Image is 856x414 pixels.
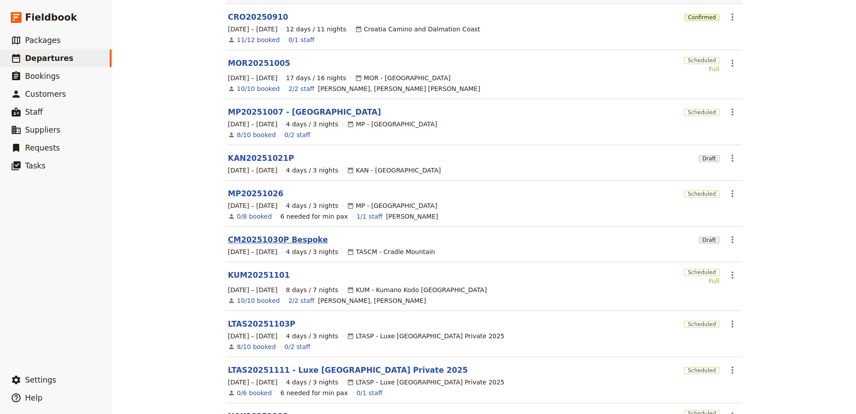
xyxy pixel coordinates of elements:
span: Packages [25,36,60,45]
span: Draft [699,237,719,244]
span: Fieldbook [25,11,77,24]
span: 8 days / 7 nights [286,285,338,294]
a: MP20251026 [228,188,283,199]
span: Helen O'Neill, Suzanne James [318,296,426,305]
span: [DATE] – [DATE] [228,25,278,34]
a: CM20251030P Bespoke [228,234,328,245]
span: Melinda Russell [386,212,438,221]
span: Help [25,393,43,402]
div: MOR - [GEOGRAPHIC_DATA] [355,73,451,82]
span: Heather McNeice, Frith Hudson Graham [318,84,480,93]
span: [DATE] – [DATE] [228,378,278,387]
a: 0/2 staff [284,130,310,139]
button: Actions [725,56,740,71]
span: Requests [25,143,60,152]
span: Bookings [25,72,60,81]
span: 17 days / 16 nights [286,73,347,82]
span: [DATE] – [DATE] [228,73,278,82]
a: 2/2 staff [288,296,314,305]
span: [DATE] – [DATE] [228,166,278,175]
a: View the bookings for this departure [237,130,276,139]
a: KUM20251101 [228,270,290,280]
button: Actions [725,151,740,166]
div: Full [684,276,719,285]
a: CRO20250910 [228,12,288,22]
span: [DATE] – [DATE] [228,247,278,256]
div: MP - [GEOGRAPHIC_DATA] [347,201,437,210]
div: MP - [GEOGRAPHIC_DATA] [347,120,437,129]
a: KAN20251021P [228,153,294,164]
span: [DATE] – [DATE] [228,332,278,341]
span: Tasks [25,161,46,170]
a: View the bookings for this departure [237,84,280,93]
a: 0/1 staff [356,388,382,397]
a: View the bookings for this departure [237,296,280,305]
a: View the bookings for this departure [237,212,272,221]
span: Scheduled [684,269,719,276]
div: Croatia Camino and Dalmation Coast [355,25,480,34]
div: KUM - Kumano Kodo [GEOGRAPHIC_DATA] [347,285,487,294]
div: TASCM - Cradle Mountain [347,247,435,256]
button: Actions [725,267,740,283]
a: View the bookings for this departure [237,342,276,351]
span: Settings [25,375,56,384]
span: Departures [25,54,73,63]
button: Actions [725,186,740,201]
div: LTASP - Luxe [GEOGRAPHIC_DATA] Private 2025 [347,332,505,341]
span: Suppliers [25,125,60,134]
span: Scheduled [684,57,719,64]
a: 0/2 staff [284,342,310,351]
a: MP20251007 - [GEOGRAPHIC_DATA] [228,107,381,117]
button: Actions [725,362,740,378]
span: 4 days / 3 nights [286,201,338,210]
div: LTASP - Luxe [GEOGRAPHIC_DATA] Private 2025 [347,378,505,387]
button: Actions [725,316,740,332]
span: 4 days / 3 nights [286,166,338,175]
span: 12 days / 11 nights [286,25,347,34]
span: 4 days / 3 nights [286,378,338,387]
span: [DATE] – [DATE] [228,201,278,210]
span: 4 days / 3 nights [286,332,338,341]
span: Confirmed [685,14,719,21]
span: [DATE] – [DATE] [228,120,278,129]
span: 4 days / 3 nights [286,247,338,256]
div: Full [684,65,719,73]
a: 0/1 staff [288,35,314,44]
a: LTAS20251103P [228,319,295,329]
button: Actions [725,232,740,247]
span: Customers [25,90,66,99]
button: Actions [725,104,740,120]
button: Actions [725,9,740,25]
span: Scheduled [684,109,719,116]
span: Draft [699,155,719,162]
a: View the bookings for this departure [237,35,280,44]
span: Scheduled [684,367,719,374]
span: Staff [25,108,43,116]
a: LTAS20251111 - Luxe [GEOGRAPHIC_DATA] Private 2025 [228,365,468,375]
a: MOR20251005 [228,58,290,69]
a: View the bookings for this departure [237,388,272,397]
a: 2/2 staff [288,84,314,93]
div: KAN - [GEOGRAPHIC_DATA] [347,166,441,175]
a: 1/1 staff [356,212,382,221]
span: [DATE] – [DATE] [228,285,278,294]
span: Scheduled [684,321,719,328]
span: Scheduled [684,190,719,198]
div: 6 needed for min pax [280,388,348,397]
span: 4 days / 3 nights [286,120,338,129]
div: 6 needed for min pax [280,212,348,221]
